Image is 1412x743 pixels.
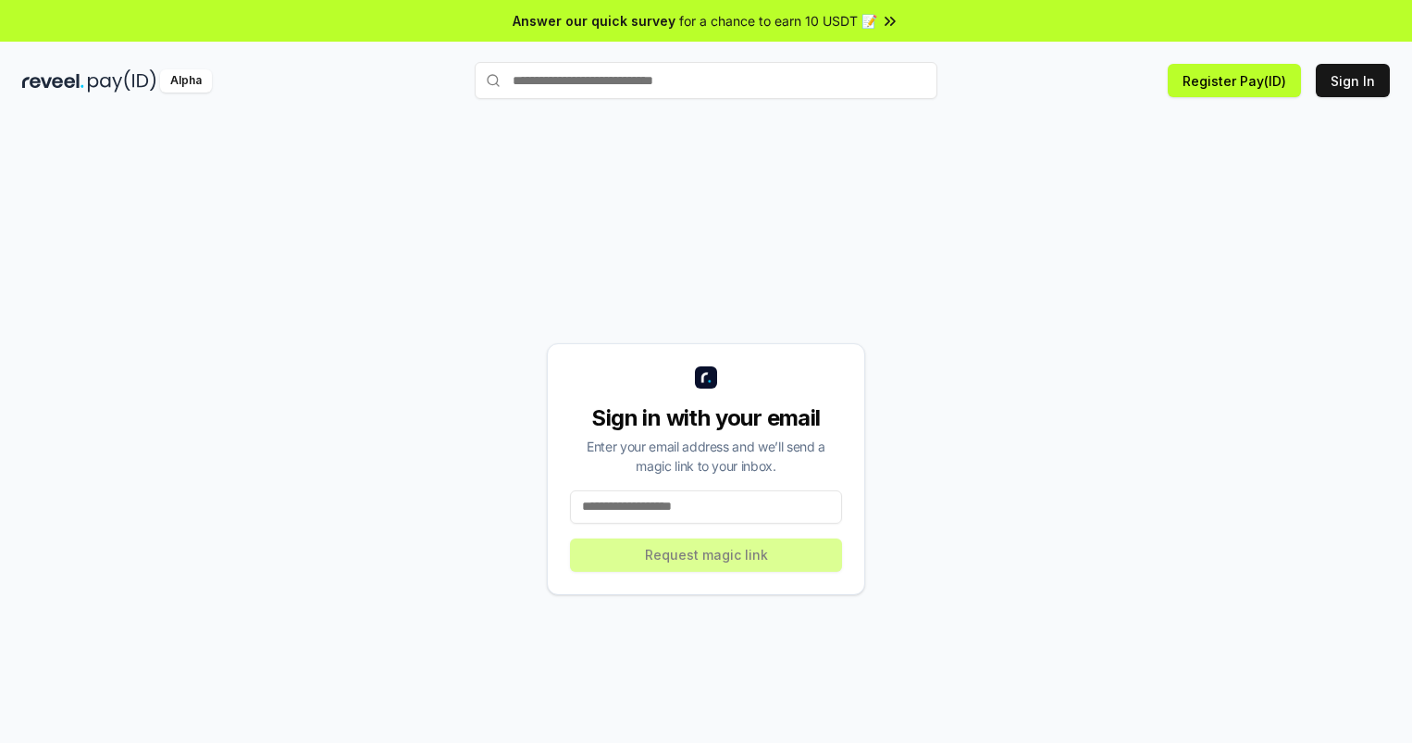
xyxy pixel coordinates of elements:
span: for a chance to earn 10 USDT 📝 [679,11,877,31]
img: pay_id [88,69,156,93]
button: Register Pay(ID) [1168,64,1301,97]
div: Alpha [160,69,212,93]
button: Sign In [1316,64,1390,97]
div: Sign in with your email [570,403,842,433]
img: reveel_dark [22,69,84,93]
div: Enter your email address and we’ll send a magic link to your inbox. [570,437,842,476]
img: logo_small [695,366,717,389]
span: Answer our quick survey [513,11,675,31]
